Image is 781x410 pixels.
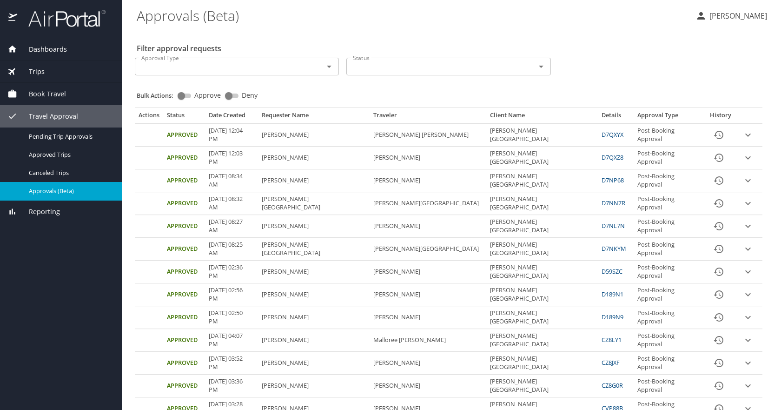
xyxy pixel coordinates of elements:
td: [PERSON_NAME][GEOGRAPHIC_DATA] [486,215,598,238]
button: expand row [741,333,755,347]
th: Client Name [486,111,598,123]
a: D7NP68 [602,176,624,184]
span: Trips [17,67,45,77]
td: [PERSON_NAME] [258,147,370,169]
a: D7NN7R [602,199,625,207]
td: Approved [163,238,205,261]
td: Post-Booking Approval [634,306,704,329]
button: [PERSON_NAME] [692,7,771,24]
td: Post-Booking Approval [634,192,704,215]
td: [PERSON_NAME][GEOGRAPHIC_DATA] [486,147,598,169]
td: Approved [163,352,205,375]
td: Approved [163,261,205,283]
td: [PERSON_NAME] [258,306,370,329]
button: History [708,147,730,169]
td: [PERSON_NAME] [258,215,370,238]
button: History [708,375,730,397]
h2: Filter approval requests [137,41,221,56]
td: [PERSON_NAME][GEOGRAPHIC_DATA] [486,375,598,397]
td: [PERSON_NAME] [370,306,487,329]
a: D189N9 [602,313,623,321]
span: Reporting [17,207,60,217]
button: expand row [741,174,755,188]
p: Bulk Actions: [137,91,181,100]
th: Requester Name [258,111,370,123]
td: [PERSON_NAME] [370,215,487,238]
h1: Approvals (Beta) [137,1,688,30]
td: [PERSON_NAME][GEOGRAPHIC_DATA] [486,352,598,375]
span: Approved Trips [29,150,111,159]
th: History [704,111,737,123]
td: Post-Booking Approval [634,169,704,192]
td: [DATE] 02:56 PM [205,283,258,306]
td: [PERSON_NAME] [370,375,487,397]
td: [PERSON_NAME][GEOGRAPHIC_DATA] [486,306,598,329]
td: Approved [163,329,205,352]
span: Approvals (Beta) [29,187,111,195]
td: Post-Booking Approval [634,147,704,169]
td: [PERSON_NAME][GEOGRAPHIC_DATA] [486,169,598,192]
td: Approved [163,147,205,169]
th: Status [163,111,205,123]
button: expand row [741,288,755,302]
td: [DATE] 08:32 AM [205,192,258,215]
button: expand row [741,310,755,324]
p: [PERSON_NAME] [707,10,767,21]
td: Post-Booking Approval [634,329,704,352]
td: [PERSON_NAME][GEOGRAPHIC_DATA] [486,261,598,283]
a: CZ8LY1 [602,336,622,344]
a: CZ8G0R [602,381,623,390]
a: D7QXZ8 [602,153,623,161]
td: [PERSON_NAME][GEOGRAPHIC_DATA] [486,238,598,261]
button: expand row [741,219,755,233]
button: expand row [741,265,755,279]
td: [PERSON_NAME] [258,169,370,192]
td: [PERSON_NAME] [370,352,487,375]
td: [PERSON_NAME] [370,147,487,169]
td: [PERSON_NAME] [258,352,370,375]
td: [PERSON_NAME] [370,169,487,192]
button: expand row [741,128,755,142]
button: History [708,261,730,283]
button: History [708,192,730,215]
button: expand row [741,242,755,256]
button: expand row [741,379,755,393]
td: [PERSON_NAME] [258,124,370,147]
a: D7QXYX [602,130,623,139]
td: Approved [163,215,205,238]
td: Post-Booking Approval [634,261,704,283]
td: Post-Booking Approval [634,375,704,397]
td: [PERSON_NAME] [370,283,487,306]
button: Open [535,60,548,73]
th: Actions [135,111,163,123]
td: [PERSON_NAME][GEOGRAPHIC_DATA] [486,192,598,215]
button: expand row [741,356,755,370]
td: [PERSON_NAME] [PERSON_NAME] [370,124,487,147]
span: Dashboards [17,44,67,54]
td: [PERSON_NAME][GEOGRAPHIC_DATA] [370,192,487,215]
td: [PERSON_NAME][GEOGRAPHIC_DATA] [486,283,598,306]
a: D7NKYM [602,244,626,253]
td: [PERSON_NAME][GEOGRAPHIC_DATA] [370,238,487,261]
td: Approved [163,283,205,306]
td: [PERSON_NAME][GEOGRAPHIC_DATA] [258,192,370,215]
button: History [708,352,730,374]
span: Approve [194,92,221,99]
button: History [708,329,730,351]
td: [DATE] 08:27 AM [205,215,258,238]
span: Book Travel [17,89,66,99]
td: [DATE] 12:03 PM [205,147,258,169]
a: D7NL7N [602,222,625,230]
td: [PERSON_NAME] [258,261,370,283]
button: Open [323,60,336,73]
td: Malloree [PERSON_NAME] [370,329,487,352]
td: [DATE] 02:36 PM [205,261,258,283]
td: Approved [163,169,205,192]
a: CZ8JXF [602,358,620,367]
td: Approved [163,124,205,147]
td: [DATE] 03:52 PM [205,352,258,375]
span: Travel Approval [17,111,78,121]
td: [PERSON_NAME] [370,261,487,283]
button: History [708,283,730,306]
td: Post-Booking Approval [634,124,704,147]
